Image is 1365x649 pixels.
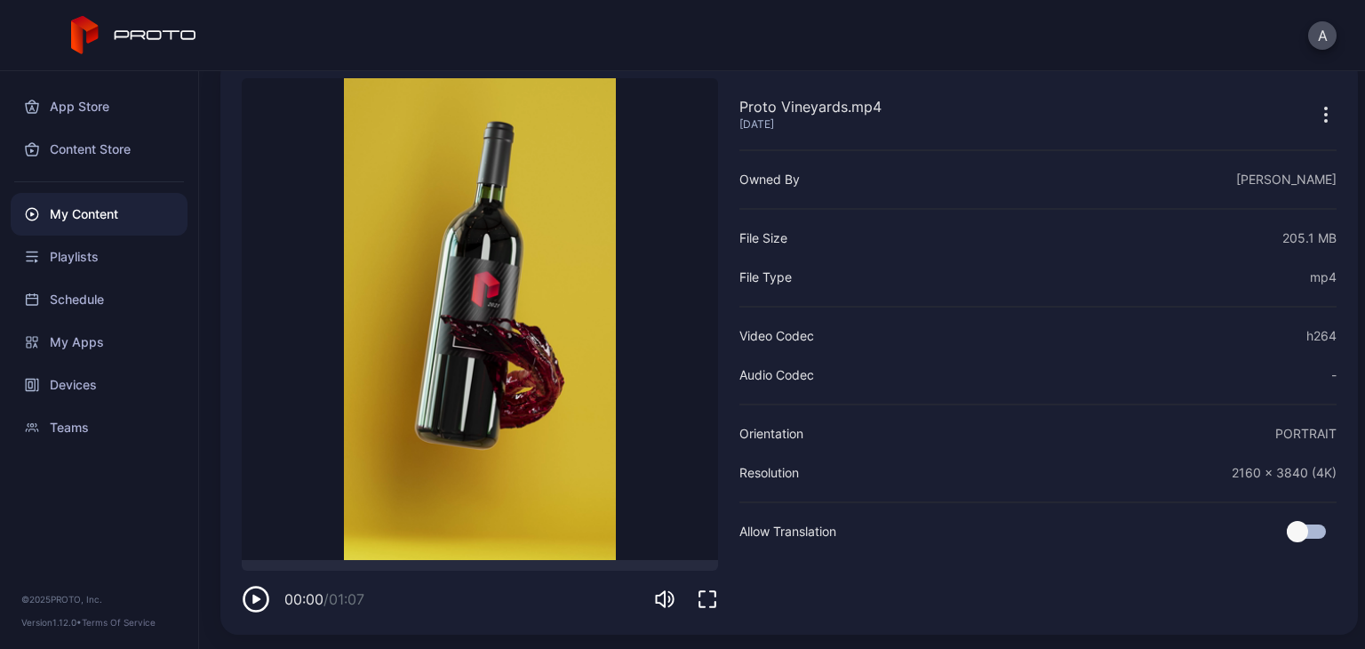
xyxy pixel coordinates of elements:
span: Version 1.12.0 • [21,617,82,628]
div: 2160 x 3840 (4K) [1232,462,1337,484]
a: Schedule [11,278,188,321]
div: 00:00 [284,589,364,610]
span: / 01:07 [323,590,364,608]
div: [DATE] [739,117,882,132]
div: Audio Codec [739,365,814,386]
a: Playlists [11,236,188,278]
a: App Store [11,85,188,128]
div: Resolution [739,462,799,484]
div: mp4 [1310,267,1337,288]
div: Allow Translation [739,521,836,542]
div: Owned By [739,169,800,190]
div: Proto Vineyards.mp4 [739,96,882,117]
video: Sorry, your browser doesn‘t support embedded videos [242,78,718,560]
div: Orientation [739,423,803,445]
div: File Type [739,267,792,288]
a: Teams [11,406,188,449]
a: Terms Of Service [82,617,156,628]
a: Devices [11,364,188,406]
button: A [1308,21,1337,50]
a: My Content [11,193,188,236]
div: h264 [1306,325,1337,347]
div: © 2025 PROTO, Inc. [21,592,177,606]
a: My Apps [11,321,188,364]
div: [PERSON_NAME] [1236,169,1337,190]
div: File Size [739,228,787,249]
div: Video Codec [739,325,814,347]
div: - [1331,365,1337,386]
div: PORTRAIT [1275,423,1337,445]
a: Content Store [11,128,188,171]
div: 205.1 MB [1282,228,1337,249]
